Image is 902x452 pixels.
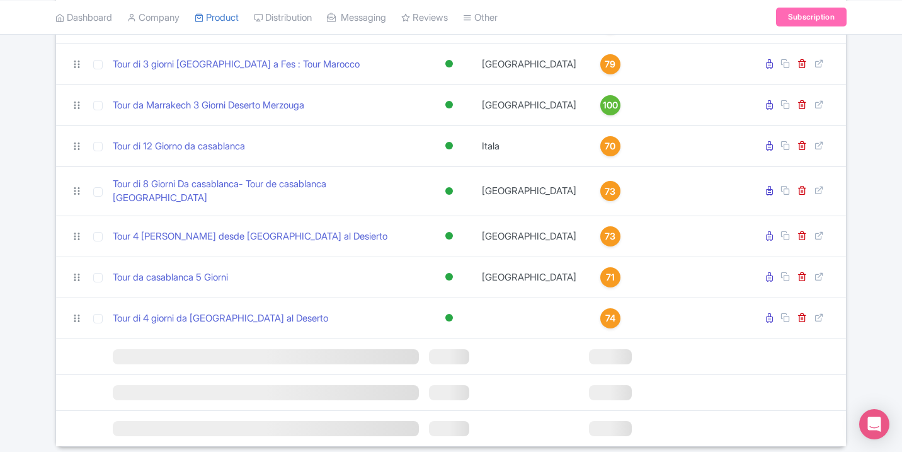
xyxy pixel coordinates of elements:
[474,84,584,125] td: [GEOGRAPHIC_DATA]
[113,311,328,326] a: Tour di 4 giorni da [GEOGRAPHIC_DATA] al Deserto
[589,136,632,156] a: 70
[443,268,455,286] div: Active
[443,309,455,327] div: Active
[474,216,584,257] td: [GEOGRAPHIC_DATA]
[589,95,632,115] a: 100
[605,139,615,153] span: 70
[589,308,632,328] a: 74
[443,227,455,245] div: Active
[113,98,304,113] a: Tour da Marrakech 3 Giorni Deserto Merzouga
[113,57,360,72] a: Tour di 3 giorni [GEOGRAPHIC_DATA] a Fes : Tour Marocco
[605,229,615,243] span: 73
[606,270,615,284] span: 71
[589,181,632,201] a: 73
[605,185,615,199] span: 73
[443,137,455,155] div: Active
[443,55,455,73] div: Active
[474,43,584,84] td: [GEOGRAPHIC_DATA]
[443,96,455,114] div: Active
[113,270,228,285] a: Tour da casablanca 5 Giorni
[603,98,618,112] span: 100
[589,267,632,287] a: 71
[776,8,847,26] a: Subscription
[605,57,615,71] span: 79
[589,226,632,246] a: 73
[859,409,889,439] div: Open Intercom Messenger
[113,229,387,244] a: Tour 4 [PERSON_NAME] desde [GEOGRAPHIC_DATA] al Desierto
[113,139,245,154] a: Tour di 12 Giorno da casablanca
[474,257,584,298] td: [GEOGRAPHIC_DATA]
[589,54,632,74] a: 79
[474,166,584,216] td: [GEOGRAPHIC_DATA]
[113,177,419,206] a: Tour di 8 Giorni Da casablanca- Tour de casablanca [GEOGRAPHIC_DATA]
[474,125,584,166] td: Itala
[443,182,455,200] div: Active
[605,311,615,325] span: 74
